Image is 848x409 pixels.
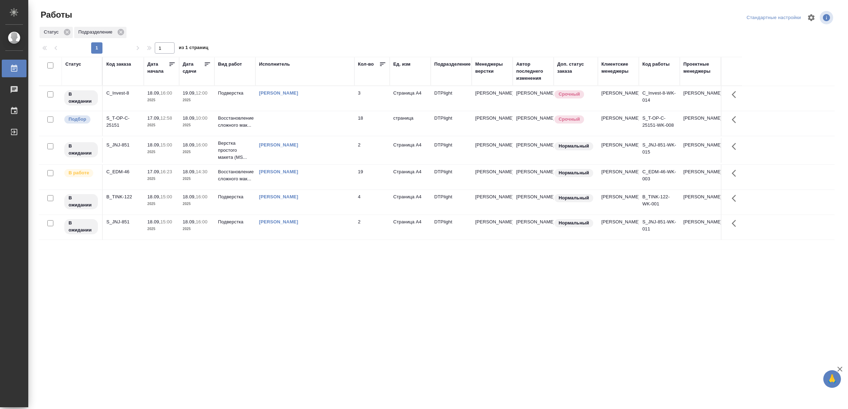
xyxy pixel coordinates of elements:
[598,111,639,136] td: [PERSON_NAME]
[820,11,835,24] span: Посмотреть информацию
[183,149,211,156] p: 2025
[147,97,176,104] p: 2025
[183,90,196,96] p: 19.09,
[728,111,744,128] button: Здесь прячутся важные кнопки
[475,115,509,122] p: [PERSON_NAME]
[196,90,207,96] p: 12:00
[160,90,172,96] p: 16:00
[183,175,211,182] p: 2025
[513,215,554,240] td: [PERSON_NAME]
[69,219,94,234] p: В ожидании
[639,190,680,215] td: B_TINK-122-WK-001
[728,190,744,207] button: Здесь прячутся важные кнопки
[475,142,509,149] p: [PERSON_NAME]
[64,218,99,235] div: Исполнитель назначен, приступать к работе пока рано
[183,219,196,224] p: 18.09,
[106,142,140,149] div: S_JNJ-851
[259,61,290,68] div: Исполнитель
[147,200,176,207] p: 2025
[431,138,472,163] td: DTPlight
[354,215,390,240] td: 2
[826,372,838,386] span: 🙏
[390,111,431,136] td: страница
[259,142,298,148] a: [PERSON_NAME]
[40,27,73,38] div: Статус
[147,175,176,182] p: 2025
[65,61,81,68] div: Статус
[513,190,554,215] td: [PERSON_NAME]
[598,86,639,111] td: [PERSON_NAME]
[559,219,589,227] p: Нормальный
[642,61,670,68] div: Код работы
[475,193,509,200] p: [PERSON_NAME]
[728,138,744,155] button: Здесь прячутся важные кнопки
[147,122,176,129] p: 2025
[745,12,803,23] div: split button
[598,165,639,190] td: [PERSON_NAME]
[218,115,252,129] p: Восстановление сложного мак...
[354,138,390,163] td: 2
[516,61,550,82] div: Автор последнего изменения
[431,86,472,111] td: DTPlight
[74,27,126,38] div: Подразделение
[183,61,204,75] div: Дата сдачи
[259,219,298,224] a: [PERSON_NAME]
[106,115,140,129] div: S_T-OP-C-25151
[147,90,160,96] p: 18.09,
[218,218,252,225] p: Подверстка
[639,165,680,190] td: C_EDM-46-WK-003
[147,115,160,121] p: 17.09,
[64,90,99,106] div: Исполнитель назначен, приступать к работе пока рано
[431,190,472,215] td: DTPlight
[160,115,172,121] p: 12:58
[358,61,374,68] div: Кол-во
[106,193,140,200] div: B_TINK-122
[64,168,99,178] div: Исполнитель выполняет работу
[196,115,207,121] p: 10:00
[728,165,744,182] button: Здесь прячутся важные кнопки
[598,190,639,215] td: [PERSON_NAME]
[147,219,160,224] p: 18.09,
[69,91,94,105] p: В ожидании
[218,168,252,182] p: Восстановление сложного мак...
[559,143,589,150] p: Нормальный
[390,86,431,111] td: Страница А4
[390,190,431,215] td: Страница А4
[106,90,140,97] div: C_Invest-8
[179,43,208,54] span: из 1 страниц
[183,97,211,104] p: 2025
[823,370,841,388] button: 🙏
[513,86,554,111] td: [PERSON_NAME]
[513,111,554,136] td: [PERSON_NAME]
[601,61,635,75] div: Клиентские менеджеры
[39,9,72,20] span: Работы
[78,29,115,36] p: Подразделение
[434,61,471,68] div: Подразделение
[218,61,242,68] div: Вид работ
[680,86,721,111] td: [PERSON_NAME]
[475,168,509,175] p: [PERSON_NAME]
[393,61,411,68] div: Ед. изм
[557,61,594,75] div: Доп. статус заказа
[390,215,431,240] td: Страница А4
[147,194,160,199] p: 18.09,
[147,149,176,156] p: 2025
[196,142,207,148] p: 16:00
[354,190,390,215] td: 4
[69,116,86,123] p: Подбор
[183,122,211,129] p: 2025
[598,138,639,163] td: [PERSON_NAME]
[160,194,172,199] p: 15:00
[183,194,196,199] p: 18.09,
[69,169,89,176] p: В работе
[354,111,390,136] td: 18
[680,138,721,163] td: [PERSON_NAME]
[513,165,554,190] td: [PERSON_NAME]
[431,165,472,190] td: DTPlight
[559,91,580,98] p: Срочный
[431,215,472,240] td: DTPlight
[639,138,680,163] td: S_JNJ-851-WK-015
[64,142,99,158] div: Исполнитель назначен, приступать к работе пока рано
[728,215,744,232] button: Здесь прячутся важные кнопки
[259,194,298,199] a: [PERSON_NAME]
